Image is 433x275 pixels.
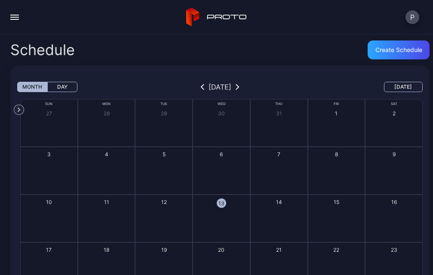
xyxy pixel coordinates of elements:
div: 4 [105,151,108,158]
div: 2 [393,110,396,117]
div: 11 [104,198,109,206]
div: Wed [193,101,250,107]
div: 27 [46,110,52,117]
div: 8 [335,151,338,158]
button: 9 [365,147,423,195]
div: Sat [365,101,423,107]
div: 6 [220,151,223,158]
div: Tue [135,101,193,107]
div: 3 [47,151,51,158]
button: Month [17,82,47,92]
button: 28 [78,99,135,147]
div: 29 [161,110,167,117]
div: 13 [217,198,226,208]
button: 11 [78,195,135,242]
div: [DATE] [209,82,231,92]
div: Mon [78,101,135,107]
button: 12 [135,195,193,242]
button: 8 [308,147,365,195]
button: 5 [135,147,193,195]
div: 1 [335,110,338,117]
div: 5 [163,151,166,158]
button: Day [47,82,77,92]
button: P [405,10,419,24]
div: 16 [391,198,397,206]
h2: Schedule [10,42,75,58]
div: 10 [46,198,52,206]
button: 6 [193,147,250,195]
div: 14 [276,198,282,206]
div: 28 [104,110,110,117]
div: 9 [393,151,396,158]
button: Create Schedule [368,40,430,59]
button: 14 [250,195,308,242]
button: 1 [308,99,365,147]
button: 13 [193,195,250,242]
button: 7 [250,147,308,195]
button: 2 [365,99,423,147]
div: 31 [276,110,282,117]
button: 10 [20,195,78,242]
div: 7 [277,151,280,158]
div: 30 [218,110,225,117]
button: [DATE] [384,82,423,92]
div: 23 [391,246,397,253]
button: 16 [365,195,423,242]
div: 15 [334,198,339,206]
div: 21 [276,246,282,253]
button: 4 [78,147,135,195]
div: Thu [250,101,308,107]
button: 3 [20,147,78,195]
button: 29 [135,99,193,147]
div: 18 [104,246,109,253]
button: 30 [193,99,250,147]
button: 15 [308,195,365,242]
button: 31 [250,99,308,147]
div: 20 [218,246,224,253]
div: 17 [46,246,52,253]
div: 19 [161,246,167,253]
button: 27 [20,99,78,147]
div: Fri [308,101,365,107]
div: 22 [333,246,339,253]
div: 12 [161,198,167,206]
div: Create Schedule [375,46,422,53]
div: Sun [20,101,78,107]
